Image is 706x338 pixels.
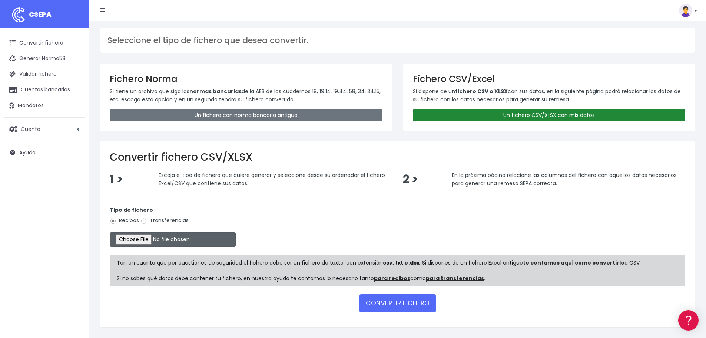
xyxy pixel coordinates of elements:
a: POWERED BY ENCHANT [102,214,143,221]
a: Convertir fichero [4,35,85,51]
a: General [7,159,141,171]
span: 2 > [403,171,418,187]
strong: normas bancarias [189,88,242,95]
strong: Tipo de fichero [110,206,153,214]
strong: fichero CSV o XLSX [455,88,508,95]
a: para recibos [374,275,410,282]
span: Ayuda [19,149,36,156]
a: Problemas habituales [7,105,141,117]
a: Perfiles de empresas [7,128,141,140]
label: Transferencias [140,217,189,224]
a: Validar fichero [4,66,85,82]
a: para transferencias [426,275,484,282]
a: Mandatos [4,98,85,114]
a: Un fichero con norma bancaria antiguo [110,109,382,121]
a: Información general [7,63,141,75]
div: Convertir ficheros [7,82,141,89]
a: Un fichero CSV/XLSX con mis datos [413,109,686,121]
div: Facturación [7,147,141,154]
h3: Fichero CSV/Excel [413,73,686,84]
span: Escoja el tipo de fichero que quiere generar y seleccione desde su ordenador el fichero Excel/CSV... [159,171,385,187]
label: Recibos [110,217,139,224]
h2: Convertir fichero CSV/XLSX [110,151,685,164]
h3: Seleccione el tipo de fichero que desea convertir. [107,36,687,45]
span: Cuenta [21,125,40,132]
div: Programadores [7,178,141,185]
div: Ten en cuenta que por cuestiones de seguridad el fichero debe ser un fichero de texto, con extens... [110,255,685,286]
div: Información general [7,52,141,59]
span: CSEPA [29,10,52,19]
h3: Fichero Norma [110,73,382,84]
a: Videotutoriales [7,117,141,128]
a: Ayuda [4,145,85,160]
span: 1 > [110,171,123,187]
button: Contáctanos [7,198,141,211]
strong: csv, txt o xlsx [383,259,420,266]
p: Si tiene un archivo que siga las de la AEB de los cuadernos 19, 19.14, 19.44, 58, 34, 34.15, etc.... [110,87,382,104]
a: Formatos [7,94,141,105]
img: logo [9,6,28,24]
a: Cuentas bancarias [4,82,85,98]
span: En la próxima página relacione las columnas del fichero con aquellos datos necesarios para genera... [452,171,677,187]
a: Generar Norma58 [4,51,85,66]
a: Cuenta [4,121,85,137]
button: CONVERTIR FICHERO [359,294,436,312]
a: te contamos aquí como convertirlo [523,259,624,266]
img: profile [679,4,692,17]
a: API [7,190,141,201]
p: Si dispone de un con sus datos, en la siguiente página podrá relacionar los datos de su fichero c... [413,87,686,104]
